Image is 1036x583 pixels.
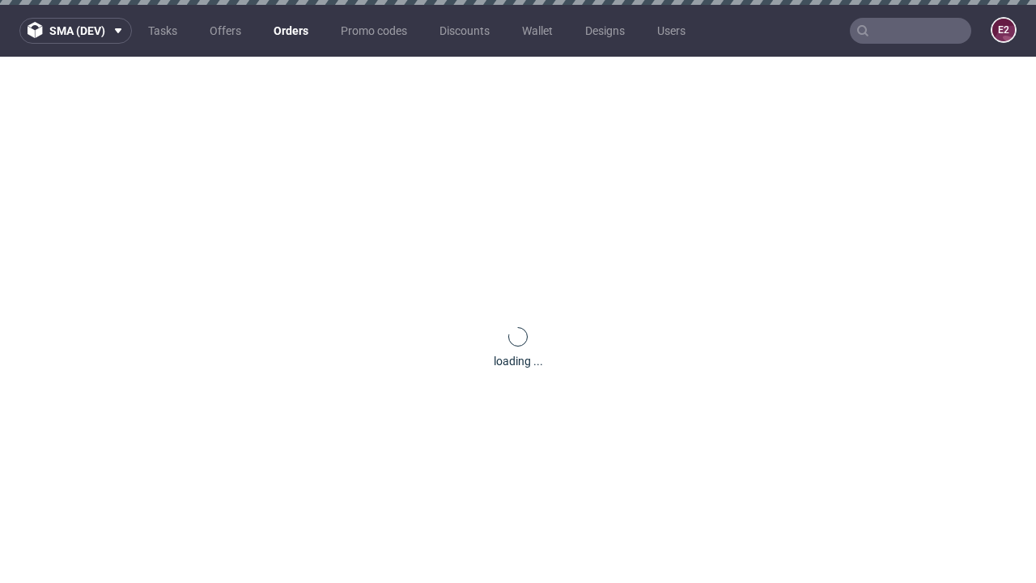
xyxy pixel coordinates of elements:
figcaption: e2 [992,19,1015,41]
a: Users [647,18,695,44]
a: Orders [264,18,318,44]
a: Tasks [138,18,187,44]
a: Wallet [512,18,563,44]
button: sma (dev) [19,18,132,44]
a: Promo codes [331,18,417,44]
a: Designs [575,18,635,44]
a: Discounts [430,18,499,44]
span: sma (dev) [49,25,105,36]
div: loading ... [494,353,543,369]
a: Offers [200,18,251,44]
